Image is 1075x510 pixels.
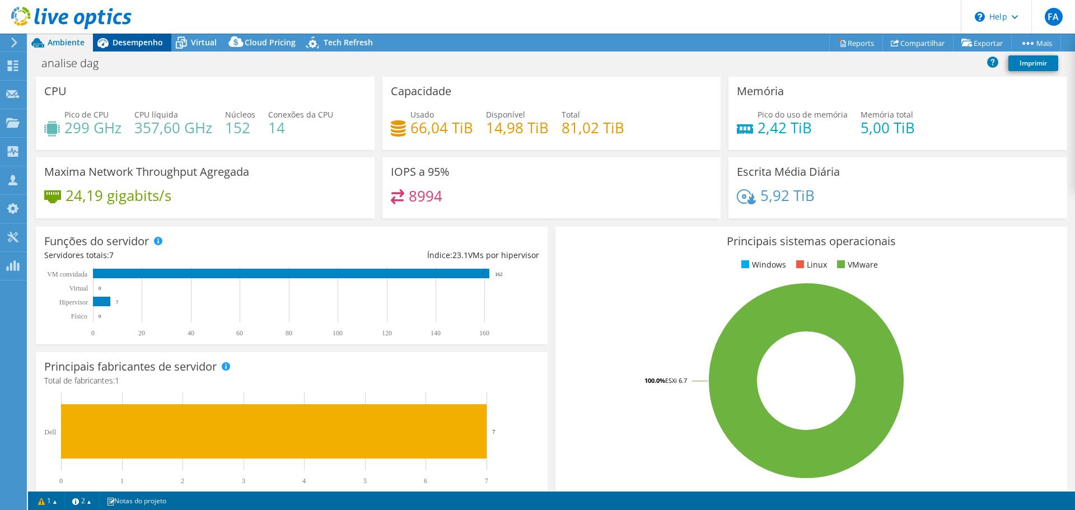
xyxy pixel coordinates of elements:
[495,272,503,277] text: 162
[109,250,114,260] span: 7
[479,329,489,337] text: 160
[44,249,292,261] div: Servidores totais:
[138,329,145,337] text: 20
[30,494,65,508] a: 1
[793,259,827,271] li: Linux
[1045,8,1063,26] span: FA
[758,109,848,120] span: Pico do uso de memória
[391,85,451,97] h3: Capacidade
[66,189,171,202] h4: 24,19 gigabits/s
[48,37,85,48] span: Ambiente
[1011,34,1061,52] a: Mais
[382,329,392,337] text: 120
[829,34,883,52] a: Reports
[44,375,539,387] h4: Total de fabricantes:
[1008,55,1058,71] a: Imprimir
[737,85,784,97] h3: Memória
[36,57,116,69] h1: analise dag
[116,300,119,305] text: 7
[737,166,840,178] h3: Escrita Média Diária
[64,121,121,134] h4: 299 GHz
[113,37,163,48] span: Desempenho
[492,428,496,435] text: 7
[225,121,255,134] h4: 152
[410,121,473,134] h4: 66,04 TiB
[953,34,1012,52] a: Exportar
[44,235,149,247] h3: Funções do servidor
[861,109,913,120] span: Memória total
[69,284,88,292] text: Virtual
[861,121,915,134] h4: 5,00 TiB
[120,477,124,485] text: 1
[181,477,184,485] text: 2
[59,477,63,485] text: 0
[431,329,441,337] text: 140
[485,477,488,485] text: 7
[47,270,87,278] text: VM convidada
[486,109,525,120] span: Disponível
[134,121,212,134] h4: 357,60 GHz
[975,12,985,22] svg: \n
[452,250,468,260] span: 23.1
[188,329,194,337] text: 40
[99,286,101,291] text: 0
[562,109,580,120] span: Total
[44,428,56,436] text: Dell
[302,477,306,485] text: 4
[760,189,815,202] h4: 5,92 TiB
[268,109,333,120] span: Conexões da CPU
[242,477,245,485] text: 3
[59,298,88,306] text: Hipervisor
[191,37,217,48] span: Virtual
[644,376,665,385] tspan: 100.0%
[882,34,954,52] a: Compartilhar
[834,259,878,271] li: VMware
[44,85,67,97] h3: CPU
[134,109,178,120] span: CPU líquida
[91,329,95,337] text: 0
[44,166,249,178] h3: Maxima Network Throughput Agregada
[286,329,292,337] text: 80
[739,259,786,271] li: Windows
[665,376,687,385] tspan: ESXi 6.7
[115,375,119,386] span: 1
[410,109,434,120] span: Usado
[236,329,243,337] text: 60
[99,314,101,319] text: 0
[324,37,373,48] span: Tech Refresh
[64,109,109,120] span: Pico de CPU
[486,121,549,134] h4: 14,98 TiB
[391,166,450,178] h3: IOPS a 95%
[564,235,1059,247] h3: Principais sistemas operacionais
[562,121,624,134] h4: 81,02 TiB
[363,477,367,485] text: 5
[71,312,87,320] tspan: Físico
[424,477,427,485] text: 6
[333,329,343,337] text: 100
[409,190,442,202] h4: 8994
[99,494,174,508] a: Notas do projeto
[225,109,255,120] span: Núcleos
[758,121,848,134] h4: 2,42 TiB
[44,361,217,373] h3: Principais fabricantes de servidor
[268,121,333,134] h4: 14
[64,494,99,508] a: 2
[292,249,539,261] div: Índice: VMs por hipervisor
[245,37,296,48] span: Cloud Pricing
